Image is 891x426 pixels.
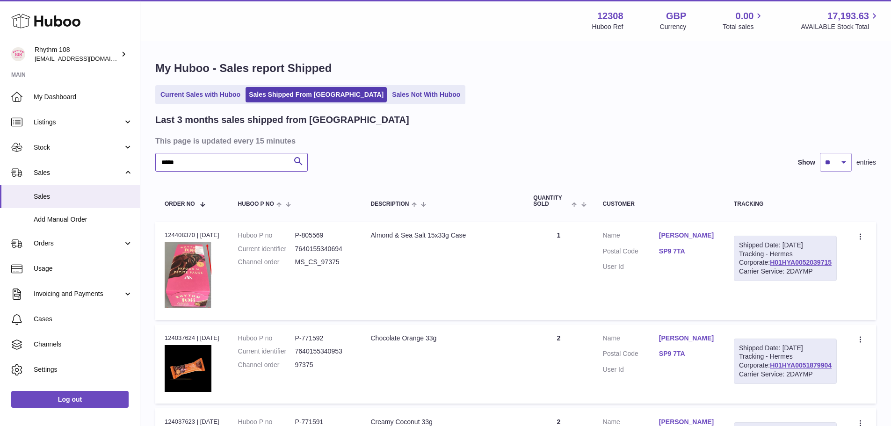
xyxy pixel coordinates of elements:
div: 124408370 | [DATE] [165,231,219,239]
div: Carrier Service: 2DAYMP [739,267,832,276]
span: 0.00 [736,10,754,22]
span: Description [370,201,409,207]
span: Total sales [723,22,764,31]
span: Quantity Sold [533,195,569,207]
a: Log out [11,391,129,408]
dt: Current identifier [238,245,295,253]
a: 17,193.63 AVAILABLE Stock Total [801,10,880,31]
a: SP9 7TA [659,349,715,358]
span: Settings [34,365,133,374]
td: 1 [524,222,593,320]
div: Tracking - Hermes Corporate: [734,236,837,282]
a: Current Sales with Huboo [157,87,244,102]
dt: Postal Code [603,349,659,361]
span: AVAILABLE Stock Total [801,22,880,31]
div: Shipped Date: [DATE] [739,344,832,353]
span: [EMAIL_ADDRESS][DOMAIN_NAME] [35,55,138,62]
a: [PERSON_NAME] [659,231,715,240]
dt: User Id [603,365,659,374]
span: Huboo P no [238,201,274,207]
a: H01HYA0051879904 [770,361,832,369]
span: Sales [34,168,123,177]
strong: GBP [666,10,686,22]
span: My Dashboard [34,93,133,101]
div: 124037624 | [DATE] [165,334,219,342]
div: Tracking [734,201,837,207]
td: 2 [524,325,593,404]
dt: Huboo P no [238,334,295,343]
h3: This page is updated every 15 minutes [155,136,874,146]
span: Invoicing and Payments [34,289,123,298]
a: [PERSON_NAME] [659,334,715,343]
dd: 7640155340953 [295,347,352,356]
dt: Postal Code [603,247,659,258]
dd: 97375 [295,361,352,369]
div: Shipped Date: [DATE] [739,241,832,250]
span: Orders [34,239,123,248]
dd: 7640155340694 [295,245,352,253]
span: 17,193.63 [827,10,869,22]
span: Listings [34,118,123,127]
h1: My Huboo - Sales report Shipped [155,61,876,76]
span: Order No [165,201,195,207]
div: Huboo Ref [592,22,623,31]
dt: Name [603,231,659,242]
span: Add Manual Order [34,215,133,224]
div: Customer [603,201,715,207]
img: 123081684745551.jpg [165,345,211,392]
span: Cases [34,315,133,324]
strong: 12308 [597,10,623,22]
dd: MS_CS_97375 [295,258,352,267]
div: 124037623 | [DATE] [165,418,219,426]
div: Chocolate Orange 33g [370,334,514,343]
img: 1688048918.JPG [165,242,211,308]
span: Stock [34,143,123,152]
span: Channels [34,340,133,349]
dd: P-771592 [295,334,352,343]
span: entries [856,158,876,167]
a: Sales Shipped From [GEOGRAPHIC_DATA] [246,87,387,102]
a: H01HYA0052039715 [770,259,832,266]
a: 0.00 Total sales [723,10,764,31]
div: Carrier Service: 2DAYMP [739,370,832,379]
dt: Name [603,334,659,345]
dt: User Id [603,262,659,271]
dt: Huboo P no [238,231,295,240]
dd: P-805569 [295,231,352,240]
a: Sales Not With Huboo [389,87,464,102]
span: Usage [34,264,133,273]
label: Show [798,158,815,167]
div: Almond & Sea Salt 15x33g Case [370,231,514,240]
img: internalAdmin-12308@internal.huboo.com [11,47,25,61]
h2: Last 3 months sales shipped from [GEOGRAPHIC_DATA] [155,114,409,126]
div: Rhythm 108 [35,45,119,63]
span: Sales [34,192,133,201]
div: Tracking - Hermes Corporate: [734,339,837,384]
dt: Current identifier [238,347,295,356]
dt: Channel order [238,361,295,369]
div: Currency [660,22,687,31]
dt: Channel order [238,258,295,267]
a: SP9 7TA [659,247,715,256]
